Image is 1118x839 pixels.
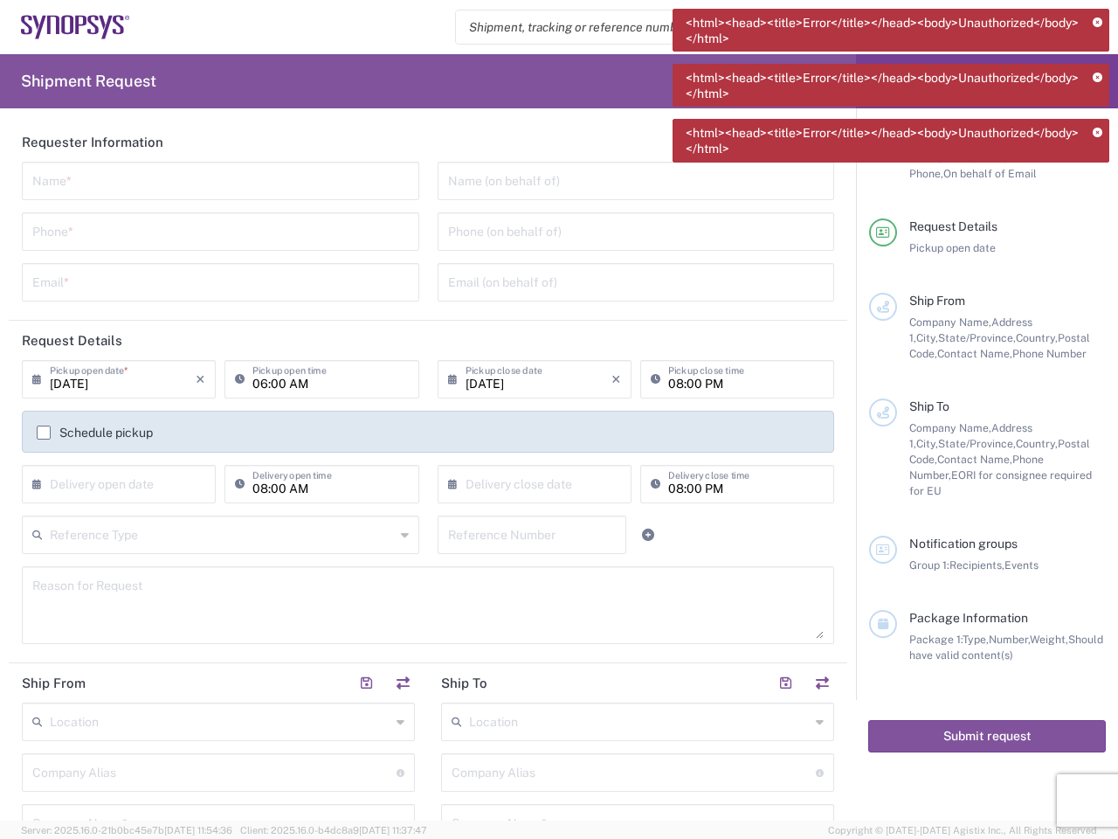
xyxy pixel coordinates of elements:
span: Recipients, [949,558,1004,572]
span: Ship From [909,294,965,308]
span: Weight, [1030,633,1068,646]
span: Events [1004,558,1039,572]
span: City, [916,437,938,450]
span: Request Details [909,219,997,233]
h2: Request Details [22,332,122,350]
h2: Ship To [441,675,487,692]
span: Contact Name, [937,347,1012,360]
h2: Ship From [22,675,86,692]
button: Submit request [868,720,1106,752]
label: Schedule pickup [37,426,153,440]
i: × [196,365,205,393]
span: [DATE] 11:37:47 [359,825,427,836]
span: Number, [989,633,1030,646]
span: Country, [1016,437,1058,450]
span: Package Information [909,611,1028,625]
i: × [611,365,621,393]
span: State/Province, [938,437,1016,450]
span: Contact Name, [937,453,1012,466]
span: Ship To [909,399,949,413]
span: <html><head><title>Error</title></head><body>Unauthorized</body></html> [686,15,1080,46]
span: Company Name, [909,315,991,329]
span: Package 1: [909,633,963,646]
span: Group 1: [909,558,949,572]
a: Add Reference [636,523,660,547]
span: Company Name, [909,421,991,434]
span: <html><head><title>Error</title></head><body>Unauthorized</body></html> [686,125,1080,156]
span: EORI for consignee required for EU [909,468,1092,497]
span: [DATE] 11:54:36 [164,825,232,836]
span: Type, [963,633,989,646]
span: Client: 2025.16.0-b4dc8a9 [240,825,427,836]
span: <html><head><title>Error</title></head><body>Unauthorized</body></html> [686,70,1080,101]
h2: Requester Information [22,134,163,151]
span: Country, [1016,331,1058,344]
span: State/Province, [938,331,1016,344]
span: Notification groups [909,537,1018,551]
span: Pickup open date [909,241,996,254]
span: Server: 2025.16.0-21b0bc45e7b [21,825,232,836]
h2: Shipment Request [21,71,156,92]
span: City, [916,331,938,344]
input: Shipment, tracking or reference number [456,10,908,44]
span: Copyright © [DATE]-[DATE] Agistix Inc., All Rights Reserved [828,822,1097,838]
span: Phone Number [1012,347,1087,360]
